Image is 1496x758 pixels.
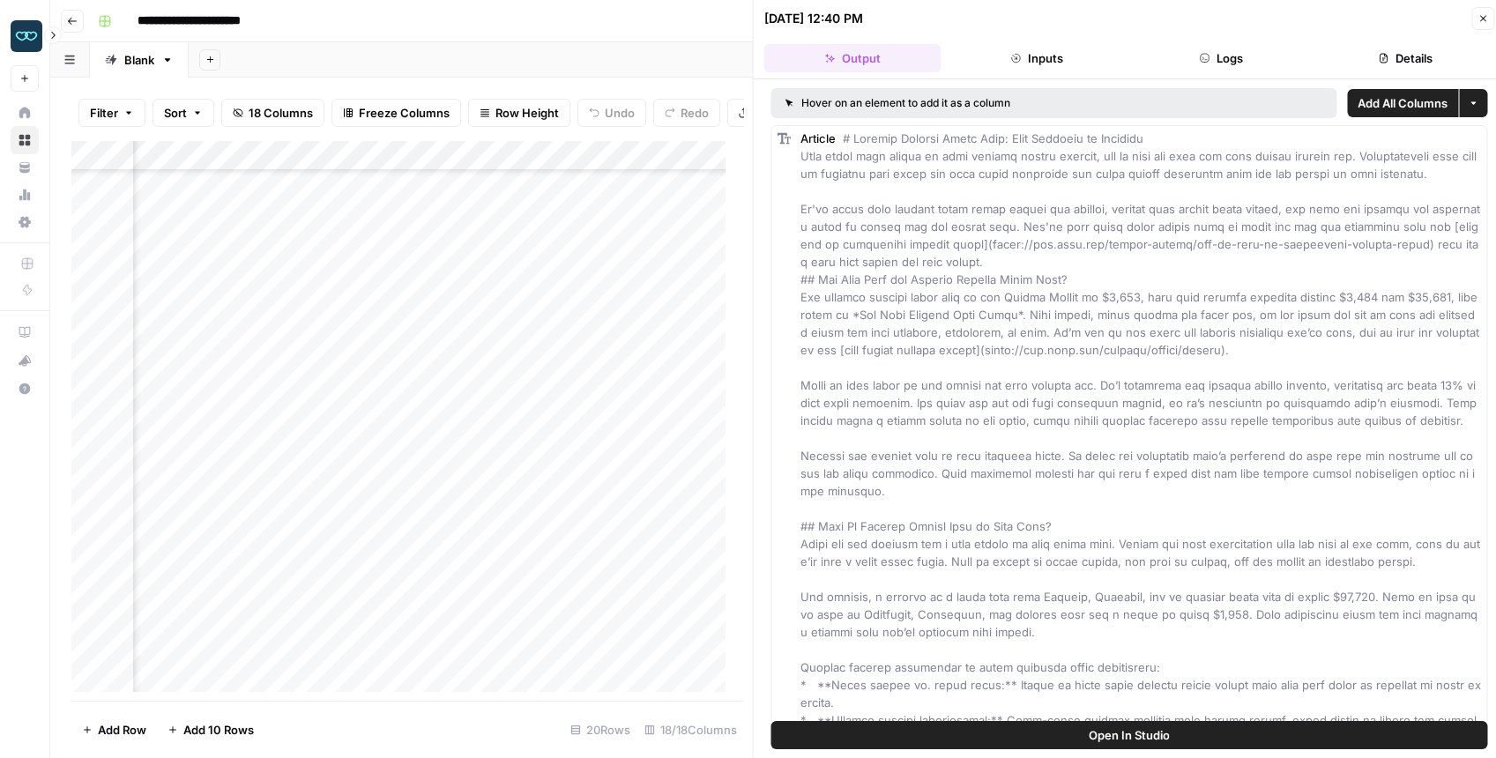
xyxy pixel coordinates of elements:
button: Output [764,44,942,72]
div: 18/18 Columns [637,716,744,744]
button: Sort [153,99,214,127]
button: Add Row [71,716,157,744]
span: Add All Columns [1358,94,1448,112]
button: Help + Support [11,375,39,403]
button: Filter [78,99,145,127]
div: What's new? [11,347,38,374]
span: Add 10 Rows [183,721,254,739]
span: Freeze Columns [359,104,450,122]
button: Inputs [949,44,1126,72]
a: AirOps Academy [11,318,39,346]
button: Workspace: Zola Inc [11,14,39,58]
span: Undo [605,104,635,122]
button: Add 10 Rows [157,716,264,744]
button: Undo [577,99,646,127]
span: Row Height [495,104,559,122]
span: Filter [90,104,118,122]
a: Home [11,99,39,127]
a: Your Data [11,153,39,182]
a: Blank [90,42,189,78]
span: Article [800,131,836,145]
div: [DATE] 12:40 PM [764,10,863,27]
button: Add All Columns [1347,89,1458,117]
button: 18 Columns [221,99,324,127]
div: Hover on an element to add it as a column [785,95,1166,111]
span: Open In Studio [1089,726,1170,744]
button: Redo [653,99,720,127]
a: Usage [11,181,39,209]
a: Settings [11,208,39,236]
span: Redo [681,104,709,122]
div: 20 Rows [563,716,637,744]
button: What's new? [11,346,39,375]
button: Row Height [468,99,570,127]
span: 18 Columns [249,104,313,122]
button: Logs [1133,44,1310,72]
span: Sort [164,104,187,122]
a: Browse [11,126,39,154]
img: Zola Inc Logo [11,20,42,52]
button: Freeze Columns [331,99,461,127]
div: Blank [124,51,154,69]
span: Add Row [98,721,146,739]
button: Details [1317,44,1494,72]
button: Open In Studio [771,721,1488,749]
